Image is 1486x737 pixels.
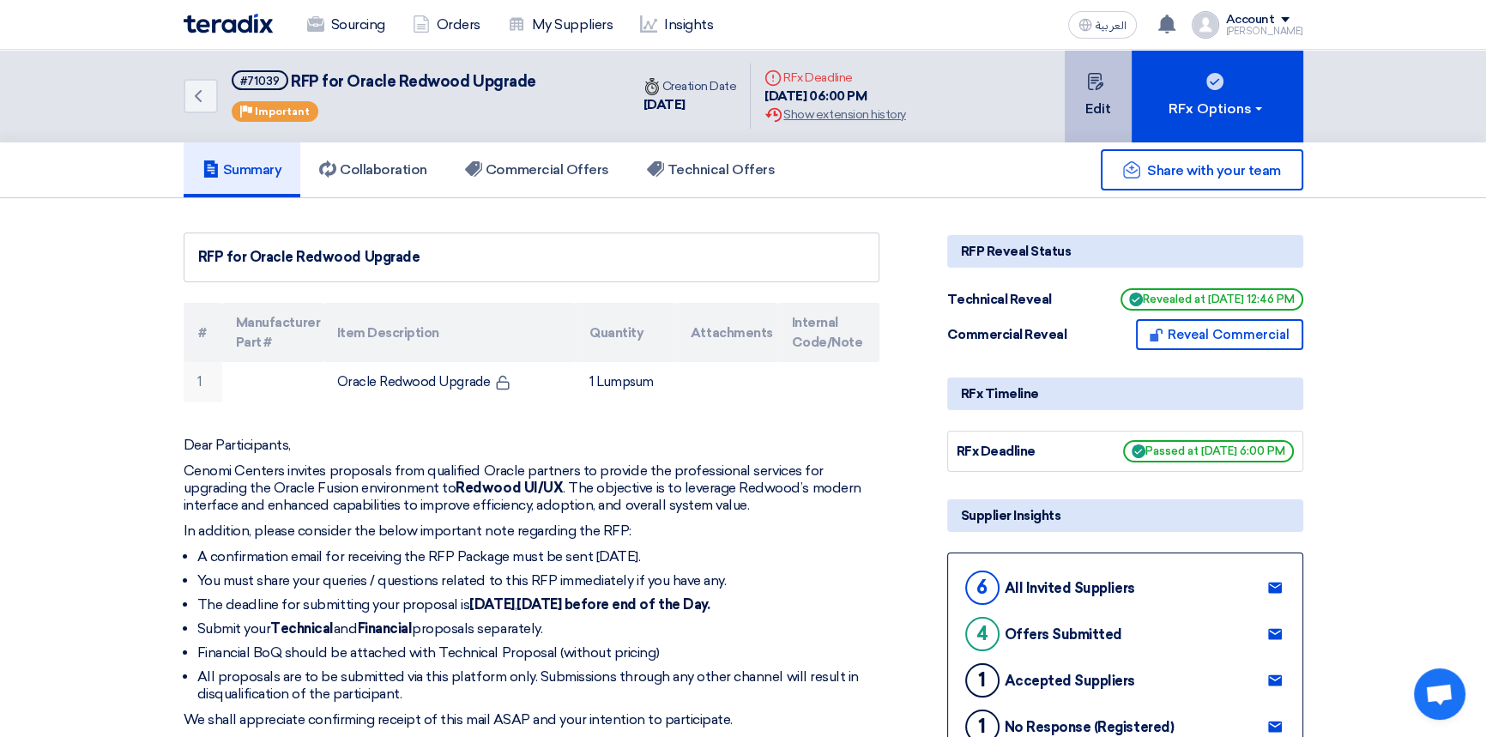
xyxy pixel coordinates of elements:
[957,442,1085,462] div: RFx Deadline
[184,362,222,402] td: 1
[1096,20,1127,32] span: العربية
[647,161,775,178] h5: Technical Offers
[1005,580,1135,596] div: All Invited Suppliers
[197,572,879,589] li: You must share your queries / questions related to this RFP immediately if you have any.
[764,69,905,87] div: RFx Deadline
[965,571,1000,605] div: 6
[255,106,310,118] span: Important
[1065,50,1132,142] button: Edit
[576,303,677,362] th: Quantity
[293,6,399,44] a: Sourcing
[197,644,879,661] li: Financial BoQ should be attached with Technical Proposal (without pricing)
[240,76,280,87] div: #71039
[1226,13,1275,27] div: Account
[184,142,301,197] a: Summary
[643,77,737,95] div: Creation Date
[947,325,1076,345] div: Commercial Reveal
[516,596,710,613] strong: [DATE] before end of the Day.
[184,14,273,33] img: Teradix logo
[947,499,1303,532] div: Supplier Insights
[1005,626,1122,643] div: Offers Submitted
[469,596,514,613] strong: [DATE]
[323,362,576,402] td: Oracle Redwood Upgrade
[947,290,1076,310] div: Technical Reveal
[965,617,1000,651] div: 4
[198,247,865,268] div: RFP for Oracle Redwood Upgrade
[184,523,879,540] p: In addition, please consider the below important note regarding the RFP:
[357,620,412,637] strong: Financial
[319,161,427,178] h5: Collaboration
[1147,162,1280,178] span: Share with your team
[270,620,334,637] strong: Technical
[197,596,879,613] li: The deadline for submitting your proposal is ,
[677,303,778,362] th: Attachments
[1123,440,1294,462] span: Passed at [DATE] 6:00 PM
[643,95,737,115] div: [DATE]
[1169,99,1266,119] div: RFx Options
[1192,11,1219,39] img: profile_test.png
[184,437,879,454] p: Dear Participants,
[197,668,879,703] li: All proposals are to be submitted via this platform only. Submissions through any other channel w...
[628,142,794,197] a: Technical Offers
[197,548,879,565] li: A confirmation email for receiving the RFP Package must be sent [DATE].
[232,70,536,92] h5: RFP for Oracle Redwood Upgrade
[184,711,879,728] p: We shall appreciate confirming receipt of this mail ASAP and your intention to participate.
[456,480,563,496] strong: Redwood UI/UX
[494,6,626,44] a: My Suppliers
[1414,668,1465,720] a: Open chat
[947,378,1303,410] div: RFx Timeline
[1005,673,1135,689] div: Accepted Suppliers
[184,303,222,362] th: #
[202,161,282,178] h5: Summary
[399,6,494,44] a: Orders
[764,87,905,106] div: [DATE] 06:00 PM
[323,303,576,362] th: Item Description
[764,106,905,124] div: Show extension history
[947,235,1303,268] div: RFP Reveal Status
[222,303,323,362] th: Manufacturer Part #
[291,72,536,91] span: RFP for Oracle Redwood Upgrade
[197,620,879,637] li: Submit your and proposals separately.
[446,142,628,197] a: Commercial Offers
[1136,319,1303,350] button: Reveal Commercial
[965,663,1000,698] div: 1
[184,462,879,514] p: Cenomi Centers invites proposals from qualified Oracle partners to provide the professional servi...
[1132,50,1303,142] button: RFx Options
[465,161,609,178] h5: Commercial Offers
[576,362,677,402] td: 1 Lumpsum
[778,303,879,362] th: Internal Code/Note
[626,6,727,44] a: Insights
[300,142,446,197] a: Collaboration
[1226,27,1303,36] div: [PERSON_NAME]
[1068,11,1137,39] button: العربية
[1005,719,1174,735] div: No Response (Registered)
[1121,288,1303,311] span: Revealed at [DATE] 12:46 PM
